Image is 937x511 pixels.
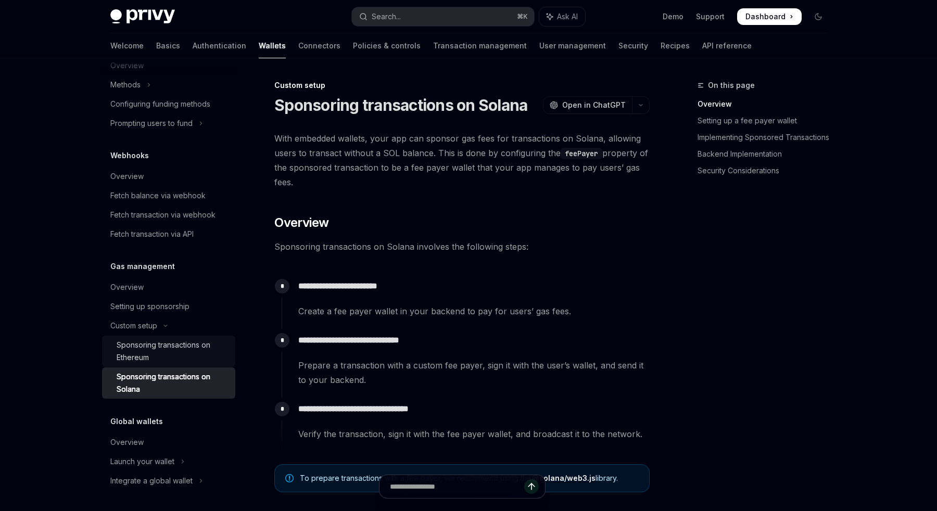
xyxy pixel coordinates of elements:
[117,339,229,364] div: Sponsoring transactions on Ethereum
[102,452,235,471] button: Toggle Launch your wallet section
[259,33,286,58] a: Wallets
[298,304,649,318] span: Create a fee payer wallet in your backend to pay for users’ gas fees.
[193,33,246,58] a: Authentication
[110,189,206,202] div: Fetch balance via webhook
[661,33,690,58] a: Recipes
[698,112,835,129] a: Setting up a fee payer wallet
[561,148,602,159] code: feePayer
[618,33,648,58] a: Security
[156,33,180,58] a: Basics
[698,129,835,146] a: Implementing Sponsored Transactions
[110,475,193,487] div: Integrate a global wallet
[702,33,752,58] a: API reference
[274,131,650,189] span: With embedded wallets, your app can sponsor gas fees for transactions on Solana, allowing users t...
[274,96,527,114] h1: Sponsoring transactions on Solana
[110,260,175,273] h5: Gas management
[274,214,328,231] span: Overview
[698,162,835,179] a: Security Considerations
[352,7,534,26] button: Open search
[274,80,650,91] div: Custom setup
[433,33,527,58] a: Transaction management
[102,225,235,244] a: Fetch transaction via API
[539,7,585,26] button: Toggle assistant panel
[274,239,650,254] span: Sponsoring transactions on Solana involves the following steps:
[110,320,157,332] div: Custom setup
[102,75,235,94] button: Toggle Methods section
[696,11,725,22] a: Support
[110,228,194,240] div: Fetch transaction via API
[390,475,524,498] input: Ask a question...
[102,167,235,186] a: Overview
[110,33,144,58] a: Welcome
[102,433,235,452] a: Overview
[737,8,802,25] a: Dashboard
[810,8,827,25] button: Toggle dark mode
[102,471,235,490] button: Toggle Integrate a global wallet section
[110,79,141,91] div: Methods
[110,9,175,24] img: dark logo
[298,358,649,387] span: Prepare a transaction with a custom fee payer, sign it with the user’s wallet, and send it to you...
[102,336,235,367] a: Sponsoring transactions on Ethereum
[557,11,578,22] span: Ask AI
[663,11,683,22] a: Demo
[745,11,786,22] span: Dashboard
[102,95,235,113] a: Configuring funding methods
[102,206,235,224] a: Fetch transaction via webhook
[543,96,632,114] button: Open in ChatGPT
[298,33,340,58] a: Connectors
[562,100,626,110] span: Open in ChatGPT
[102,186,235,205] a: Fetch balance via webhook
[110,300,189,313] div: Setting up sponsorship
[298,427,649,441] span: Verify the transaction, sign it with the fee payer wallet, and broadcast it to the network.
[102,367,235,399] a: Sponsoring transactions on Solana
[110,170,144,183] div: Overview
[102,297,235,316] a: Setting up sponsorship
[110,209,216,221] div: Fetch transaction via webhook
[110,98,210,110] div: Configuring funding methods
[110,149,149,162] h5: Webhooks
[110,436,144,449] div: Overview
[524,479,539,494] button: Send message
[102,316,235,335] button: Toggle Custom setup section
[110,415,163,428] h5: Global wallets
[698,146,835,162] a: Backend Implementation
[110,281,144,293] div: Overview
[698,96,835,112] a: Overview
[539,33,606,58] a: User management
[102,114,235,133] button: Toggle Prompting users to fund section
[102,278,235,297] a: Overview
[372,10,401,23] div: Search...
[117,371,229,395] div: Sponsoring transactions on Solana
[110,117,193,130] div: Prompting users to fund
[110,455,174,468] div: Launch your wallet
[353,33,421,58] a: Policies & controls
[517,12,528,21] span: ⌘ K
[708,79,755,92] span: On this page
